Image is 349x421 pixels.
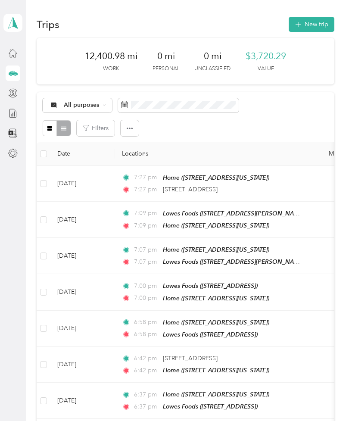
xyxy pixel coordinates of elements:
span: All purposes [64,102,100,108]
td: [DATE] [50,166,115,202]
span: 7:07 pm [134,257,159,267]
th: Locations [115,142,313,166]
span: Lowes Foods ([STREET_ADDRESS][PERSON_NAME]) [163,258,306,265]
td: [DATE] [50,274,115,310]
p: Personal [153,65,179,73]
span: 7:07 pm [134,245,159,255]
span: 0 mi [157,50,175,62]
p: Unclassified [194,65,231,73]
span: 12,400.98 mi [84,50,137,62]
iframe: Everlance-gr Chat Button Frame [301,373,349,421]
span: 7:09 pm [134,209,159,218]
span: Home ([STREET_ADDRESS][US_STATE]) [163,174,269,181]
span: Home ([STREET_ADDRESS][US_STATE]) [163,319,269,326]
button: Filters [77,120,115,136]
button: New trip [289,17,334,32]
span: 6:58 pm [134,318,159,327]
th: Date [50,142,115,166]
span: 6:42 pm [134,354,159,363]
span: 6:42 pm [134,366,159,375]
span: Lowes Foods ([STREET_ADDRESS]) [163,331,258,338]
span: 7:09 pm [134,221,159,231]
span: Home ([STREET_ADDRESS][US_STATE]) [163,367,269,374]
td: [DATE] [50,311,115,347]
span: Lowes Foods ([STREET_ADDRESS]) [163,282,258,289]
p: Work [103,65,119,73]
td: [DATE] [50,347,115,383]
span: Home ([STREET_ADDRESS][US_STATE]) [163,222,269,229]
span: Home ([STREET_ADDRESS][US_STATE]) [163,246,269,253]
p: Value [258,65,274,73]
span: [STREET_ADDRESS] [163,186,218,193]
span: 7:00 pm [134,281,159,291]
span: 6:58 pm [134,330,159,339]
span: Lowes Foods ([STREET_ADDRESS][PERSON_NAME]) [163,210,306,217]
span: $3,720.29 [246,50,286,62]
td: [DATE] [50,238,115,274]
span: 6:37 pm [134,390,159,399]
span: 7:27 pm [134,185,159,194]
span: 6:37 pm [134,402,159,412]
span: Home ([STREET_ADDRESS][US_STATE]) [163,391,269,398]
span: [STREET_ADDRESS] [163,355,218,362]
h1: Trips [37,20,59,29]
span: Home ([STREET_ADDRESS][US_STATE]) [163,295,269,302]
span: Lowes Foods ([STREET_ADDRESS]) [163,403,258,410]
span: 7:27 pm [134,173,159,182]
td: [DATE] [50,383,115,419]
span: 0 mi [204,50,221,62]
span: 7:00 pm [134,293,159,303]
td: [DATE] [50,202,115,238]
